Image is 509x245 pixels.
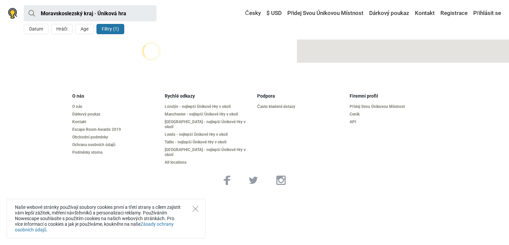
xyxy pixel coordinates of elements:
[72,104,159,109] a: O nás
[413,7,436,19] a: Kontakt
[72,93,159,99] h5: O nás
[72,135,159,140] a: Obchodní podmínky
[439,7,469,19] a: Registrace
[165,120,252,129] a: [GEOGRAPHIC_DATA] - nejlepši Únikové Hry v okolí
[72,120,159,124] a: Kontakt
[239,7,262,19] a: Česky
[165,93,252,99] h5: Rychlé odkazy
[8,8,17,19] img: Nowescape logo
[75,24,94,34] button: Age
[193,206,198,212] button: Close
[165,140,252,145] a: Tallin - nejlepši Únikové Hry v okolí
[165,112,252,117] a: Manchester - nejlepši Únikové Hry v okolí
[265,7,283,19] a: $ USD
[72,150,159,155] a: Podmínky storna
[350,93,437,99] h5: Firemní profil
[51,24,73,34] button: Hráči
[165,104,252,109] a: Londýn - nejlepši Únikové Hry v okolí
[350,112,437,117] a: Ceník
[240,11,245,16] img: Česky
[368,7,411,19] a: Dárkový poukaz
[350,120,437,124] a: API
[472,7,501,19] a: Přihlásit se
[165,147,252,157] a: [GEOGRAPHIC_DATA] - nejlepši Únikové Hry v okolí
[286,7,366,19] a: Přidej Svou Únikovou Místnost
[72,142,159,147] a: Ochrana osobních údajů
[72,127,159,132] a: Escape Room Awards 2019
[257,104,344,109] a: Často kladené dotazy
[72,112,159,117] a: Dárkový poukaz
[7,199,205,238] div: Naše webové stránky používají soubory cookies první a třetí strany s cílem zajistit vám lepší záž...
[350,104,437,109] a: Přidej Svou Únikovou Místnost
[257,93,344,99] h5: Podpora
[96,24,124,34] button: Filtry (1)
[24,5,156,21] input: try “London”
[24,24,48,34] button: Datum
[15,221,174,232] a: Zásady ochrany osobních údajů
[165,160,252,165] a: All locations
[165,132,252,137] a: Leeds - nejlepši Únikové Hry v okolí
